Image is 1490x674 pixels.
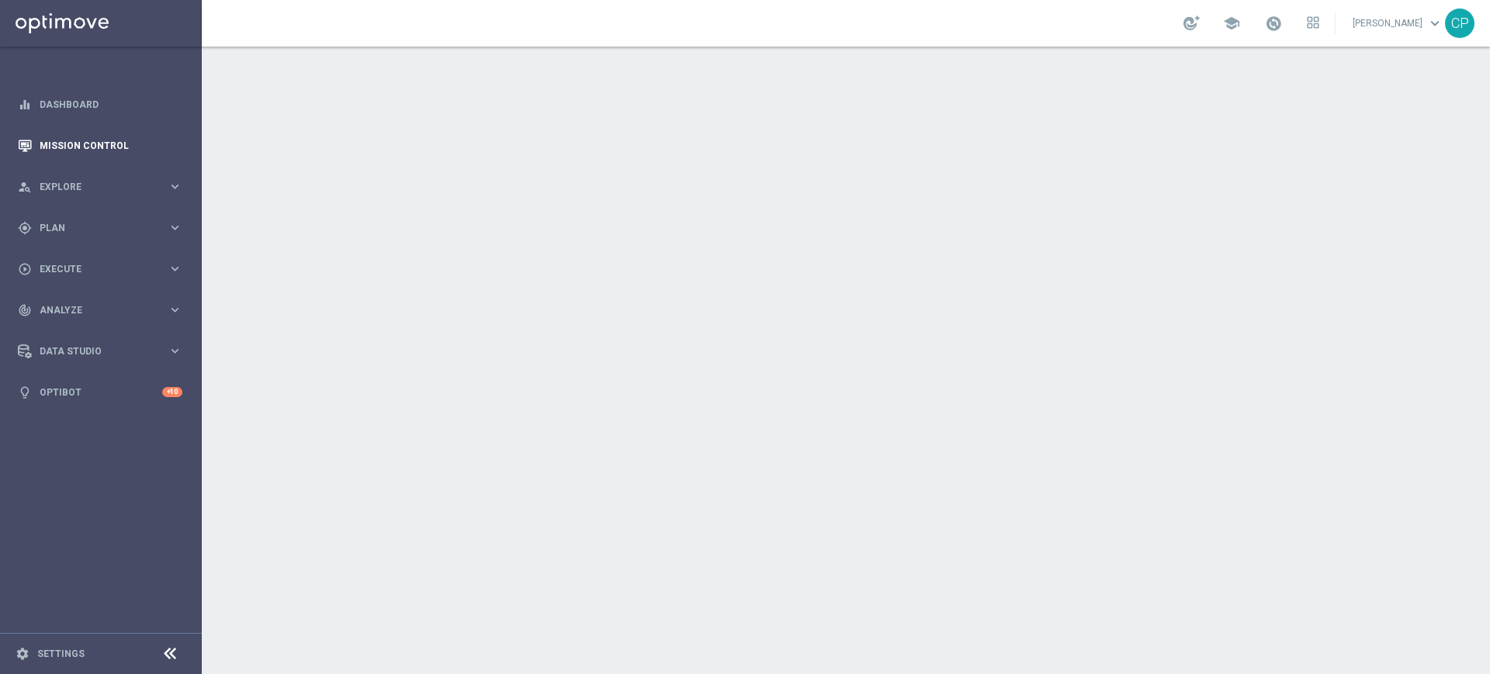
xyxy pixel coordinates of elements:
i: gps_fixed [18,221,32,235]
button: track_changes Analyze keyboard_arrow_right [17,304,183,316]
div: +10 [162,387,182,397]
i: keyboard_arrow_right [168,179,182,194]
a: Mission Control [40,125,182,166]
div: Plan [18,221,168,235]
div: Dashboard [18,84,182,125]
div: Explore [18,180,168,194]
i: settings [16,647,29,661]
span: keyboard_arrow_down [1426,15,1443,32]
button: play_circle_outline Execute keyboard_arrow_right [17,263,183,275]
div: Analyze [18,303,168,317]
a: Settings [37,649,85,658]
a: Dashboard [40,84,182,125]
div: Data Studio [18,344,168,358]
i: play_circle_outline [18,262,32,276]
span: Plan [40,223,168,233]
span: school [1223,15,1240,32]
div: CP [1445,9,1474,38]
i: keyboard_arrow_right [168,220,182,235]
i: lightbulb [18,385,32,399]
span: Analyze [40,306,168,315]
i: person_search [18,180,32,194]
a: [PERSON_NAME]keyboard_arrow_down [1351,12,1445,35]
div: Mission Control [18,125,182,166]
i: track_changes [18,303,32,317]
a: Optibot [40,372,162,413]
span: Data Studio [40,347,168,356]
span: Explore [40,182,168,192]
i: keyboard_arrow_right [168,344,182,358]
button: gps_fixed Plan keyboard_arrow_right [17,222,183,234]
button: lightbulb Optibot +10 [17,386,183,399]
div: Optibot [18,372,182,413]
div: Execute [18,262,168,276]
span: Execute [40,264,168,274]
i: equalizer [18,98,32,112]
button: Data Studio keyboard_arrow_right [17,345,183,358]
i: keyboard_arrow_right [168,261,182,276]
button: equalizer Dashboard [17,99,183,111]
button: person_search Explore keyboard_arrow_right [17,181,183,193]
button: Mission Control [17,140,183,152]
i: keyboard_arrow_right [168,302,182,317]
